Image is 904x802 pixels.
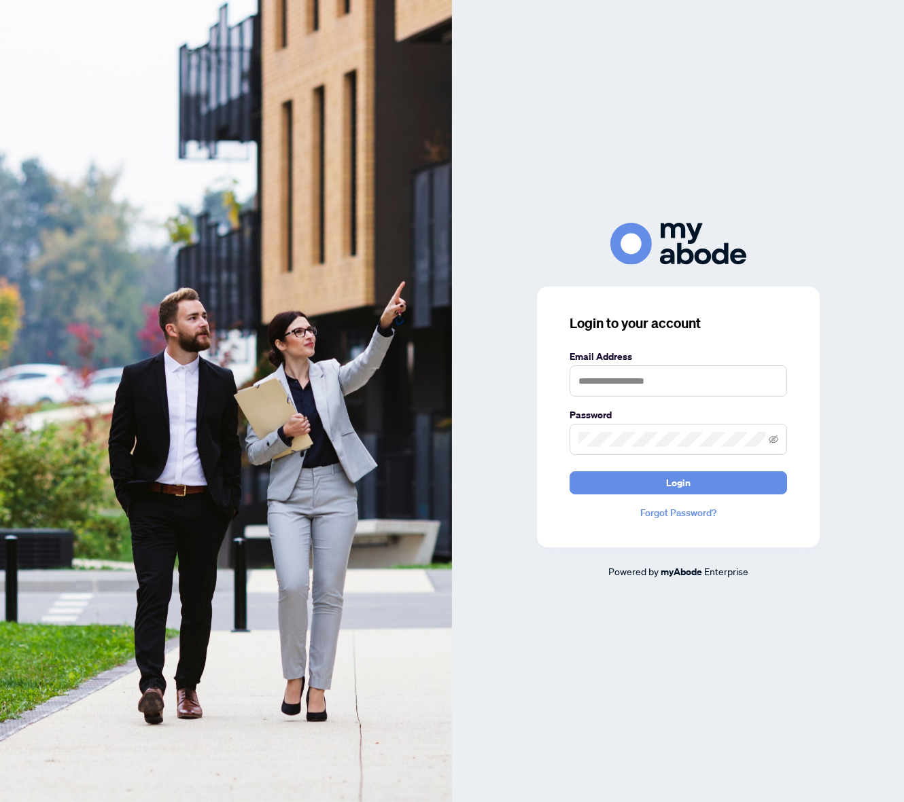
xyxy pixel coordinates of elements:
label: Email Address [570,349,787,364]
span: Login [666,472,691,494]
span: Enterprise [704,565,748,577]
span: Powered by [608,565,659,577]
span: eye-invisible [769,435,778,444]
h3: Login to your account [570,314,787,333]
a: myAbode [661,564,702,579]
a: Forgot Password? [570,505,787,520]
button: Login [570,471,787,494]
img: ma-logo [610,223,746,264]
label: Password [570,407,787,422]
